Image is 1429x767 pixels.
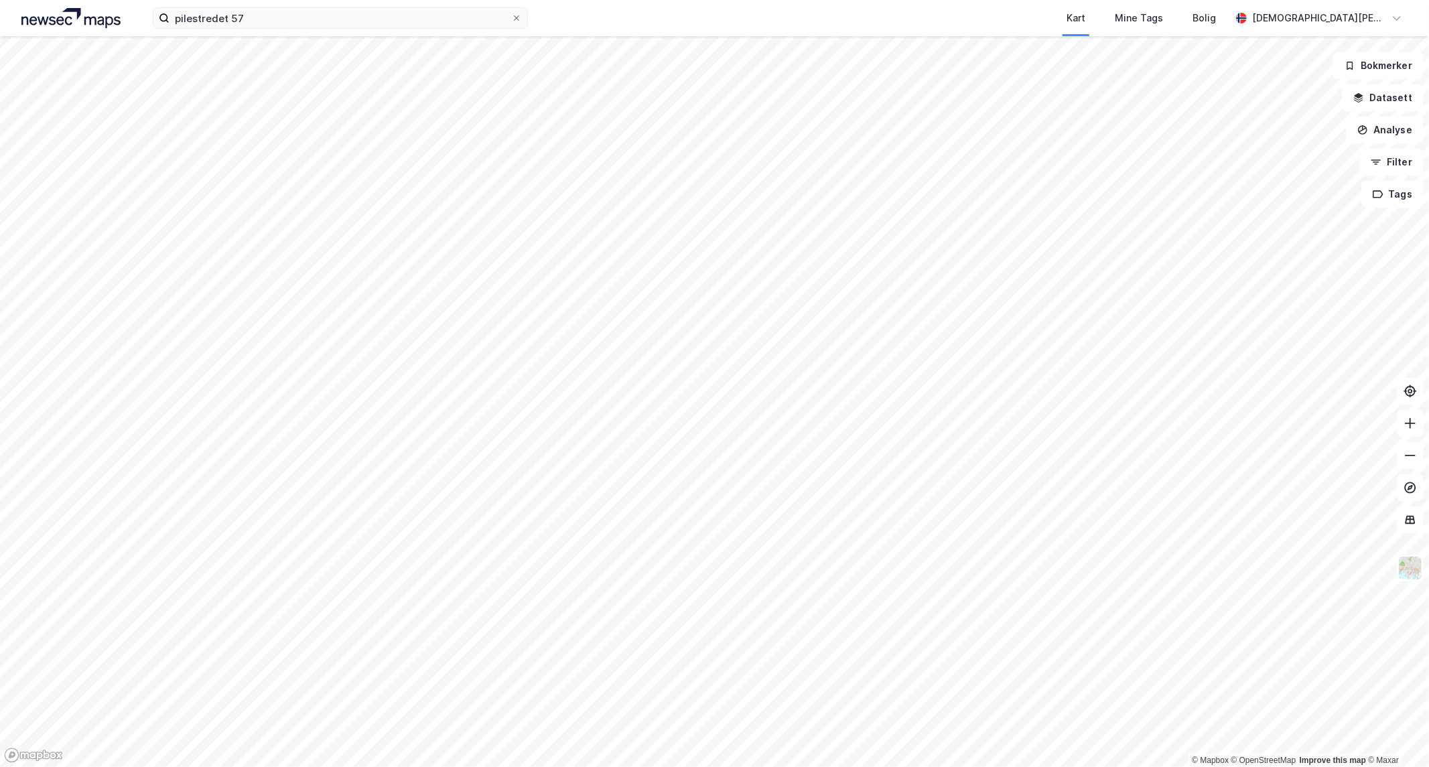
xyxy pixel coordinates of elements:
[4,748,63,763] a: Mapbox homepage
[1362,703,1429,767] iframe: Chat Widget
[169,8,511,28] input: Søk på adresse, matrikkel, gårdeiere, leietakere eller personer
[1359,149,1424,176] button: Filter
[1361,181,1424,208] button: Tags
[1231,756,1296,765] a: OpenStreetMap
[1346,117,1424,143] button: Analyse
[1362,703,1429,767] div: Kontrollprogram for chat
[1333,52,1424,79] button: Bokmerker
[1115,10,1163,26] div: Mine Tags
[1300,756,1366,765] a: Improve this map
[1342,84,1424,111] button: Datasett
[1398,555,1423,581] img: Z
[1252,10,1386,26] div: [DEMOGRAPHIC_DATA][PERSON_NAME]
[21,8,121,28] img: logo.a4113a55bc3d86da70a041830d287a7e.svg
[1192,756,1229,765] a: Mapbox
[1193,10,1216,26] div: Bolig
[1067,10,1085,26] div: Kart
